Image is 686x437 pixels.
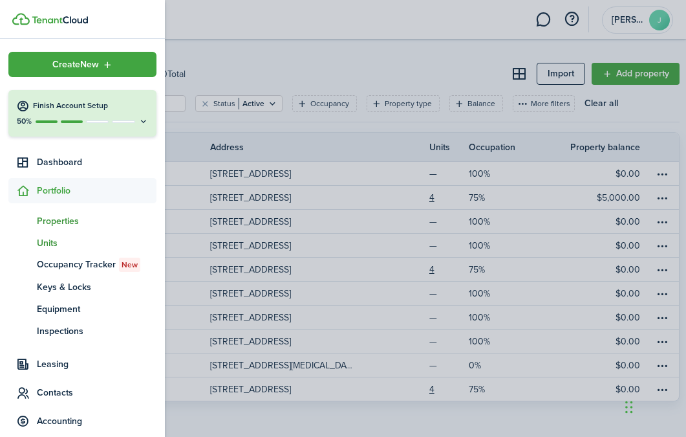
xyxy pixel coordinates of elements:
p: 50% [16,116,32,127]
button: Finish Account Setup50% [8,90,156,137]
a: Equipment [8,298,156,320]
span: Equipment [37,302,156,316]
a: Keys & Locks [8,276,156,298]
span: Accounting [37,414,156,428]
div: Drag [625,388,633,427]
h4: Finish Account Setup [33,100,149,111]
img: TenantCloud [12,13,30,25]
a: Units [8,232,156,254]
a: Properties [8,210,156,232]
span: Units [37,236,156,250]
span: Dashboard [37,155,156,169]
img: TenantCloud [32,16,88,24]
button: Open menu [8,52,156,77]
span: Inspections [37,324,156,338]
span: Contacts [37,386,156,399]
span: Leasing [37,357,156,371]
iframe: Chat Widget [621,375,686,437]
span: Create New [52,60,99,69]
a: Occupancy TrackerNew [8,254,156,276]
span: Portfolio [37,184,156,197]
a: Inspections [8,320,156,342]
span: Occupancy Tracker [37,258,156,272]
span: Properties [37,214,156,228]
span: New [122,259,138,271]
span: Keys & Locks [37,280,156,294]
a: Dashboard [8,150,156,175]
